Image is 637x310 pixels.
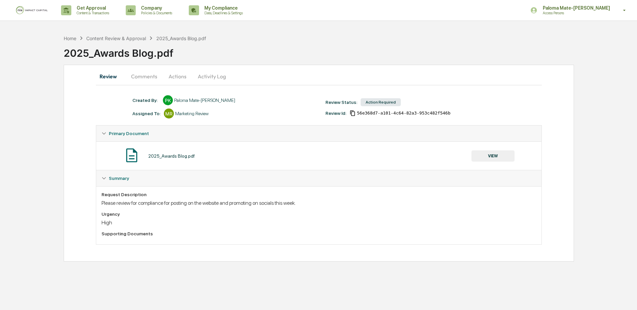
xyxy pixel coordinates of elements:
div: Please review for compliance for posting on the website and promoting on socials this week. [102,200,536,206]
button: Actions [163,68,192,84]
div: 2025_Awards Blog.pdf [64,42,637,59]
img: logo [16,6,48,15]
span: Summary [109,176,129,181]
button: VIEW [471,150,515,162]
div: Supporting Documents [102,231,536,236]
div: Primary Document [96,141,541,170]
div: Urgency [102,211,536,217]
p: Company [136,5,176,11]
div: Marketing Review [175,111,209,116]
button: Activity Log [192,68,231,84]
p: Get Approval [71,5,112,11]
div: Review Id: [325,111,346,116]
p: Paloma Mate-[PERSON_NAME] [537,5,613,11]
p: Policies & Documents [136,11,176,15]
div: Paloma Mate-[PERSON_NAME] [174,98,235,103]
div: Review Status: [325,100,357,105]
span: Primary Document [109,131,149,136]
div: Action Required [361,98,401,106]
div: Home [64,36,76,41]
div: Summary [96,170,541,186]
div: Assigned To: [132,111,161,116]
div: Created By: ‎ ‎ [132,98,160,103]
button: Review [96,68,126,84]
div: 2025_Awards Blog.pdf [148,153,195,159]
span: 56e368d7-a101-4c64-82a3-953c482f546b [357,111,451,116]
p: My Compliance [199,5,246,11]
div: Content Review & Approval [86,36,146,41]
p: Access Persons [537,11,602,15]
div: 2025_Awards Blog.pdf [156,36,206,41]
p: Content & Transactions [71,11,112,15]
iframe: Open customer support [616,288,634,306]
button: Comments [126,68,163,84]
div: High [102,219,536,226]
div: Request Description [102,192,536,197]
img: Document Icon [123,147,140,164]
div: PK [163,95,173,105]
span: Copy Id [350,110,356,116]
p: Data, Deadlines & Settings [199,11,246,15]
div: MR [164,109,174,118]
div: Primary Document [96,125,541,141]
div: secondary tabs example [96,68,542,84]
div: Summary [96,186,541,244]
